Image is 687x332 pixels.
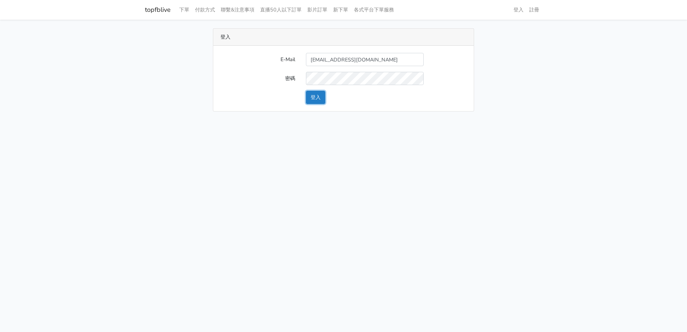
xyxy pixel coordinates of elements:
a: 下單 [176,3,192,17]
a: 聯繫&注意事項 [218,3,257,17]
a: 註冊 [526,3,542,17]
a: 新下單 [330,3,351,17]
a: 直播50人以下訂單 [257,3,304,17]
a: topfblive [145,3,171,17]
a: 影片訂單 [304,3,330,17]
a: 登入 [511,3,526,17]
a: 付款方式 [192,3,218,17]
a: 各式平台下單服務 [351,3,397,17]
label: E-Mail [215,53,301,66]
div: 登入 [213,29,474,46]
label: 密碼 [215,72,301,85]
button: 登入 [306,91,325,104]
